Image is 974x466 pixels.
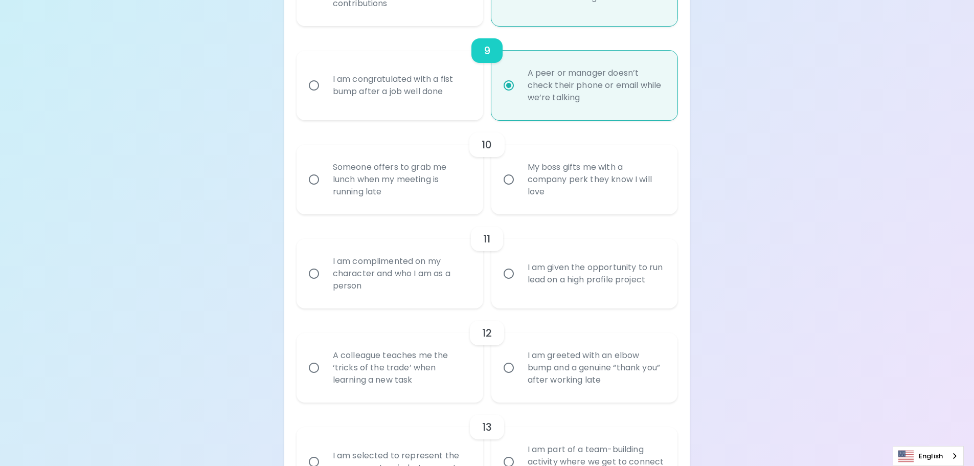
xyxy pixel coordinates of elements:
[297,26,678,120] div: choice-group-check
[893,447,963,465] a: English
[325,337,478,398] div: A colleague teaches me the ‘tricks of the trade’ when learning a new task
[297,214,678,308] div: choice-group-check
[519,337,672,398] div: I am greeted with an elbow bump and a genuine “thank you” after working late
[482,419,492,435] h6: 13
[482,325,492,341] h6: 12
[519,249,672,298] div: I am given the opportunity to run lead on a high profile project
[484,42,490,59] h6: 9
[893,446,964,466] aside: Language selected: English
[519,55,672,116] div: A peer or manager doesn’t check their phone or email while we’re talking
[325,61,478,110] div: I am congratulated with a fist bump after a job well done
[519,149,672,210] div: My boss gifts me with a company perk they know I will love
[893,446,964,466] div: Language
[325,243,478,304] div: I am complimented on my character and who I am as a person
[297,120,678,214] div: choice-group-check
[297,308,678,403] div: choice-group-check
[483,231,490,247] h6: 11
[482,137,492,153] h6: 10
[325,149,478,210] div: Someone offers to grab me lunch when my meeting is running late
